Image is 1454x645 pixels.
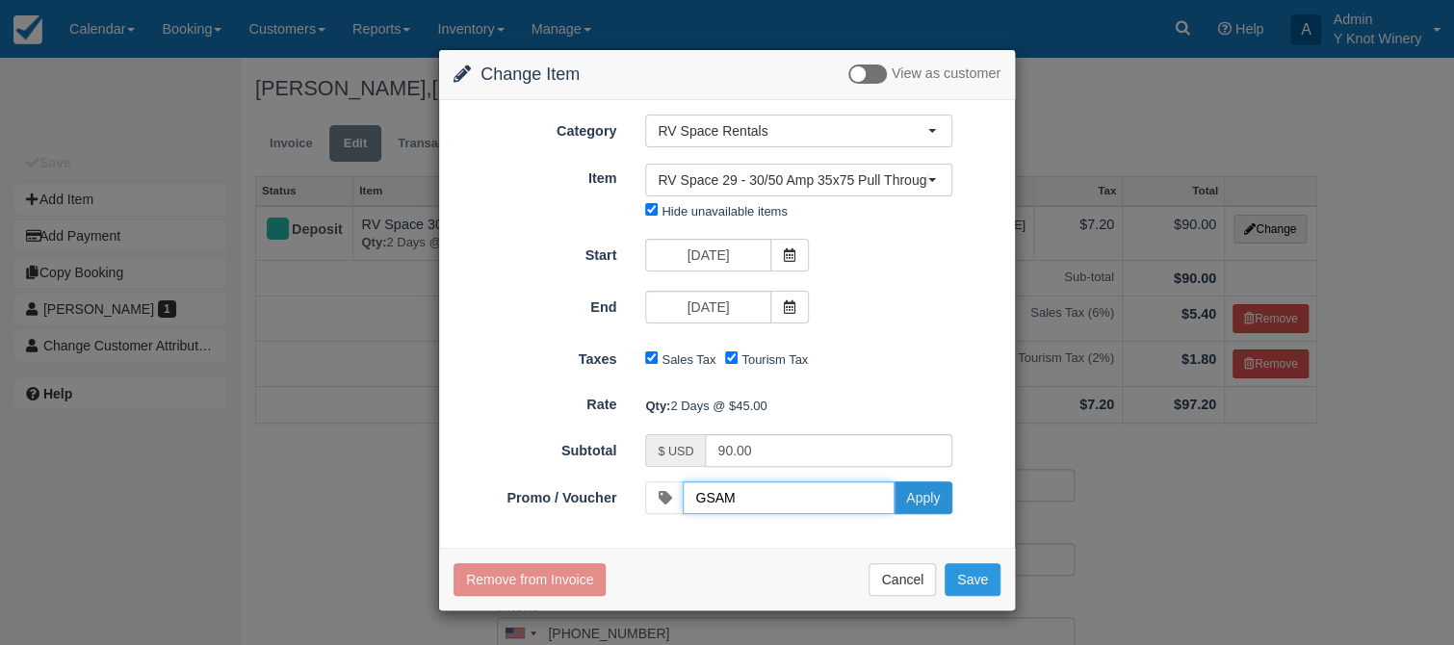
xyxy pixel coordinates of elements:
span: RV Space Rentals [658,121,927,141]
button: Apply [894,481,952,514]
small: $ USD [658,445,693,458]
span: RV Space 29 - 30/50 Amp 35x75 Pull Through [658,170,927,190]
button: Remove from Invoice [454,563,606,596]
div: 2 Days @ $45.00 [631,390,1015,422]
label: Hide unavailable items [662,204,787,219]
label: Promo / Voucher [439,481,631,508]
strong: Qty [645,399,670,413]
button: RV Space 29 - 30/50 Amp 35x75 Pull Through [645,164,952,196]
span: Change Item [480,64,580,84]
label: Rate [439,388,631,415]
label: Tourism Tax [741,352,808,367]
button: Save [945,563,1000,596]
span: View as customer [892,66,1000,82]
label: Taxes [439,343,631,370]
label: Start [439,239,631,266]
label: Sales Tax [662,352,715,367]
label: Item [439,162,631,189]
label: Category [439,115,631,142]
button: RV Space Rentals [645,115,952,147]
button: Cancel [869,563,936,596]
label: Subtotal [439,434,631,461]
label: End [439,291,631,318]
